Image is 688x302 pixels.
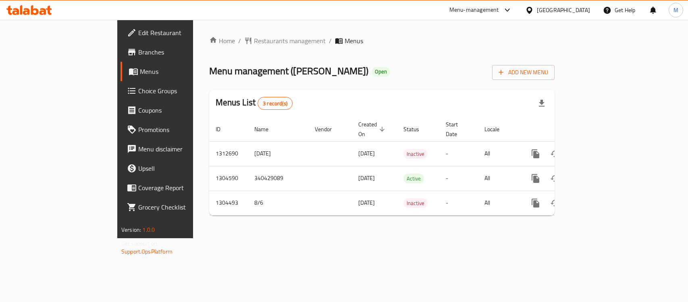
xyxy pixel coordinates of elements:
button: more [526,193,545,213]
td: 340429089 [248,166,308,191]
span: Name [254,124,279,134]
span: Vendor [315,124,342,134]
span: Inactive [403,199,428,208]
td: - [439,141,478,166]
button: Change Status [545,169,565,188]
li: / [238,36,241,46]
a: Choice Groups [121,81,232,101]
th: Actions [520,117,610,142]
span: ID [216,124,231,134]
span: Status [403,124,430,134]
h2: Menus List [216,96,293,110]
span: Choice Groups [138,86,226,96]
span: Version: [121,224,141,235]
button: Change Status [545,144,565,164]
button: Change Status [545,193,565,213]
span: [DATE] [358,173,375,183]
a: Upsell [121,159,232,178]
a: Promotions [121,120,232,139]
span: 3 record(s) [258,100,292,107]
li: / [329,36,332,46]
div: Open [372,67,390,77]
span: Coverage Report [138,183,226,193]
div: Total records count [258,97,293,110]
a: Restaurants management [244,36,326,46]
a: Grocery Checklist [121,197,232,217]
button: more [526,169,545,188]
a: Edit Restaurant [121,23,232,42]
a: Menu disclaimer [121,139,232,159]
span: Inactive [403,149,428,159]
span: [DATE] [358,197,375,208]
td: All [478,166,520,191]
span: 1.0.0 [142,224,155,235]
button: more [526,144,545,164]
td: [DATE] [248,141,308,166]
div: Active [403,174,424,183]
span: Get support on: [121,238,158,249]
td: - [439,191,478,215]
span: Promotions [138,125,226,134]
span: Upsell [138,164,226,173]
span: Menu disclaimer [138,144,226,154]
span: Start Date [446,120,468,139]
span: Restaurants management [254,36,326,46]
table: enhanced table [209,117,610,216]
td: All [478,191,520,215]
a: Menus [121,62,232,81]
span: Locale [484,124,510,134]
td: - [439,166,478,191]
div: Export file [532,94,551,113]
span: Active [403,174,424,183]
span: Menus [140,67,226,76]
span: Created On [358,120,387,139]
td: All [478,141,520,166]
div: [GEOGRAPHIC_DATA] [537,6,590,15]
div: Menu-management [449,5,499,15]
a: Branches [121,42,232,62]
a: Support.OpsPlatform [121,246,173,257]
span: [DATE] [358,148,375,159]
span: Menus [345,36,363,46]
td: 8/6 [248,191,308,215]
span: Open [372,68,390,75]
span: Branches [138,47,226,57]
span: Add New Menu [499,67,548,78]
span: Menu management ( [PERSON_NAME] ) [209,62,368,80]
nav: breadcrumb [209,36,555,46]
a: Coupons [121,101,232,120]
span: Coupons [138,105,226,115]
button: Add New Menu [492,65,555,80]
span: M [673,6,678,15]
span: Edit Restaurant [138,28,226,38]
span: Grocery Checklist [138,202,226,212]
a: Coverage Report [121,178,232,197]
